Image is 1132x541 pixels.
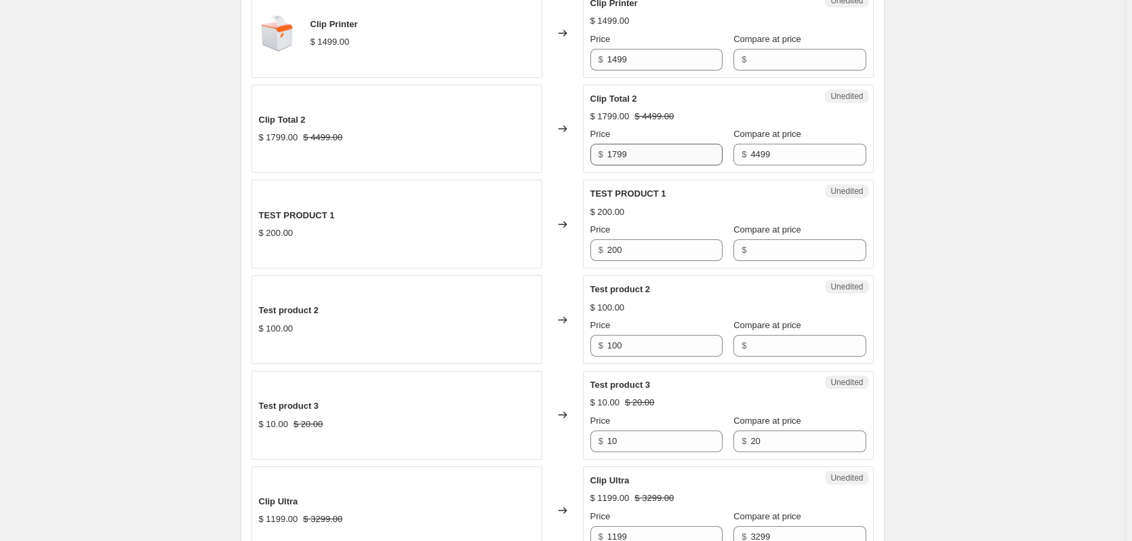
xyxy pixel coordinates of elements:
[590,94,637,104] span: Clip Total 2
[830,91,863,102] span: Unedited
[599,54,603,64] span: $
[259,226,294,240] div: $ 200.00
[733,34,801,44] span: Compare at price
[259,513,298,526] div: $ 1199.00
[294,418,323,431] strike: $ 20.00
[259,322,294,336] div: $ 100.00
[742,54,746,64] span: $
[590,416,611,426] span: Price
[830,473,863,483] span: Unedited
[590,129,611,139] span: Price
[259,13,300,54] img: Clip_Printer_still_2023-12-19_22.14.37_80x.webp
[590,492,630,505] div: $ 1199.00
[259,496,298,506] span: Clip Ultra
[590,284,651,294] span: Test product 2
[590,380,651,390] span: Test product 3
[259,401,319,411] span: Test product 3
[590,475,630,485] span: Clip Ultra
[310,19,358,29] span: Clip Printer
[742,340,746,350] span: $
[590,14,630,28] div: $ 1499.00
[733,224,801,235] span: Compare at price
[830,377,863,388] span: Unedited
[733,511,801,521] span: Compare at price
[742,245,746,255] span: $
[599,149,603,159] span: $
[590,188,666,199] span: TEST PRODUCT 1
[742,149,746,159] span: $
[733,129,801,139] span: Compare at price
[625,396,654,409] strike: $ 20.00
[733,416,801,426] span: Compare at price
[830,186,863,197] span: Unedited
[590,205,625,219] div: $ 200.00
[259,418,288,431] div: $ 10.00
[590,224,611,235] span: Price
[310,35,350,49] div: $ 1499.00
[590,110,630,123] div: $ 1799.00
[599,245,603,255] span: $
[590,320,611,330] span: Price
[259,305,319,315] span: Test product 2
[590,511,611,521] span: Price
[303,513,342,526] strike: $ 3299.00
[259,210,335,220] span: TEST PRODUCT 1
[830,281,863,292] span: Unedited
[303,131,342,144] strike: $ 4499.00
[590,34,611,44] span: Price
[599,436,603,446] span: $
[634,492,674,505] strike: $ 3299.00
[733,320,801,330] span: Compare at price
[634,110,674,123] strike: $ 4499.00
[590,301,625,315] div: $ 100.00
[599,340,603,350] span: $
[590,396,620,409] div: $ 10.00
[259,131,298,144] div: $ 1799.00
[742,436,746,446] span: $
[259,115,306,125] span: Clip Total 2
